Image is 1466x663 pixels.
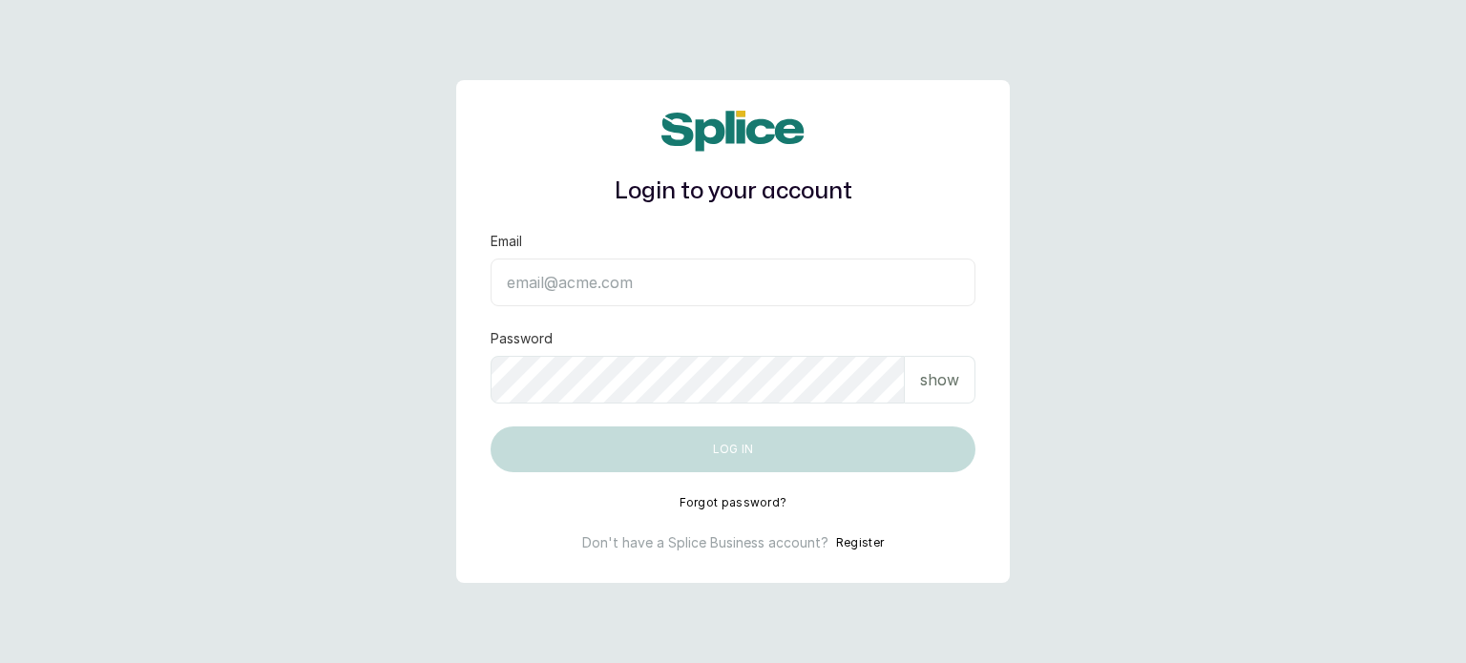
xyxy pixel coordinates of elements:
[491,329,553,348] label: Password
[680,495,787,510] button: Forgot password?
[836,533,884,552] button: Register
[491,232,522,251] label: Email
[920,368,959,391] p: show
[491,259,975,306] input: email@acme.com
[582,533,828,552] p: Don't have a Splice Business account?
[491,426,975,472] button: Log in
[491,175,975,209] h1: Login to your account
